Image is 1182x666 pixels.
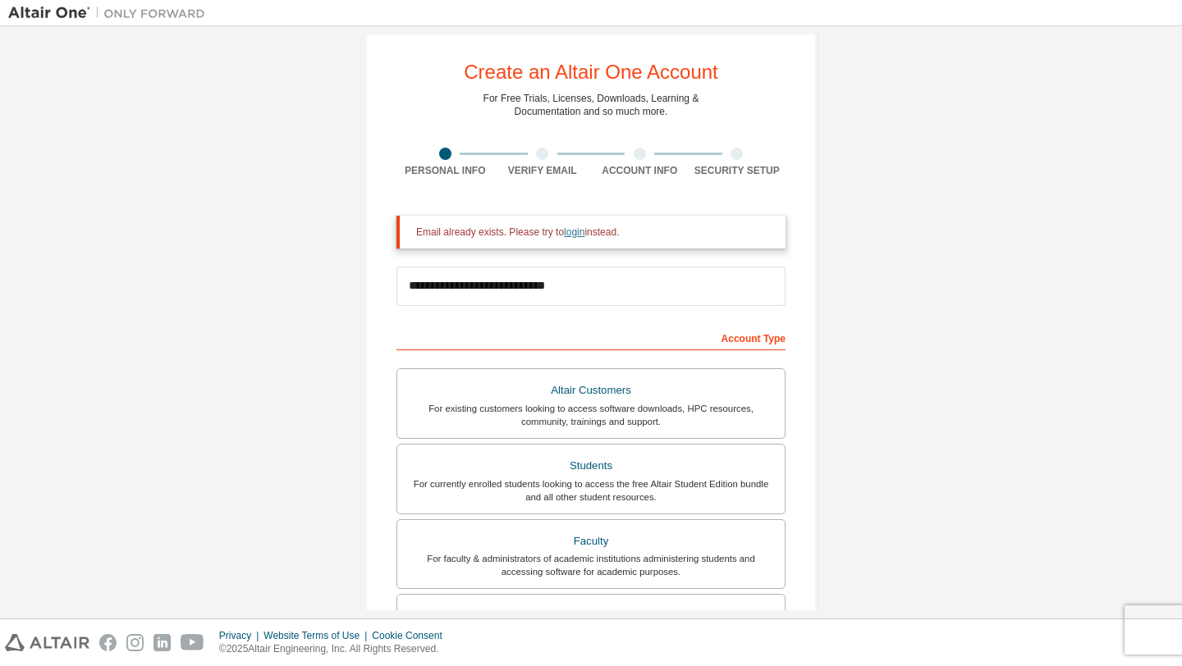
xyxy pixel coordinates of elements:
img: linkedin.svg [153,634,171,651]
div: Website Terms of Use [263,629,372,642]
div: Account Type [396,324,786,350]
div: For Free Trials, Licenses, Downloads, Learning & Documentation and so much more. [483,92,699,118]
img: altair_logo.svg [5,634,89,651]
div: Create an Altair One Account [464,62,718,82]
p: © 2025 Altair Engineering, Inc. All Rights Reserved. [219,642,452,656]
div: For existing customers looking to access software downloads, HPC resources, community, trainings ... [407,402,775,428]
div: Security Setup [689,164,786,177]
img: youtube.svg [181,634,204,651]
img: facebook.svg [99,634,117,651]
div: Personal Info [396,164,494,177]
div: Account Info [591,164,689,177]
div: Faculty [407,530,775,553]
div: Verify Email [494,164,592,177]
a: login [564,226,584,238]
div: For currently enrolled students looking to access the free Altair Student Edition bundle and all ... [407,477,775,504]
div: Altair Customers [407,379,775,402]
div: Everyone else [407,604,775,627]
img: instagram.svg [126,634,144,651]
div: Privacy [219,629,263,642]
img: Altair One [8,5,213,21]
div: Students [407,454,775,477]
div: Email already exists. Please try to instead. [416,226,772,239]
div: For faculty & administrators of academic institutions administering students and accessing softwa... [407,552,775,578]
div: Cookie Consent [372,629,451,642]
